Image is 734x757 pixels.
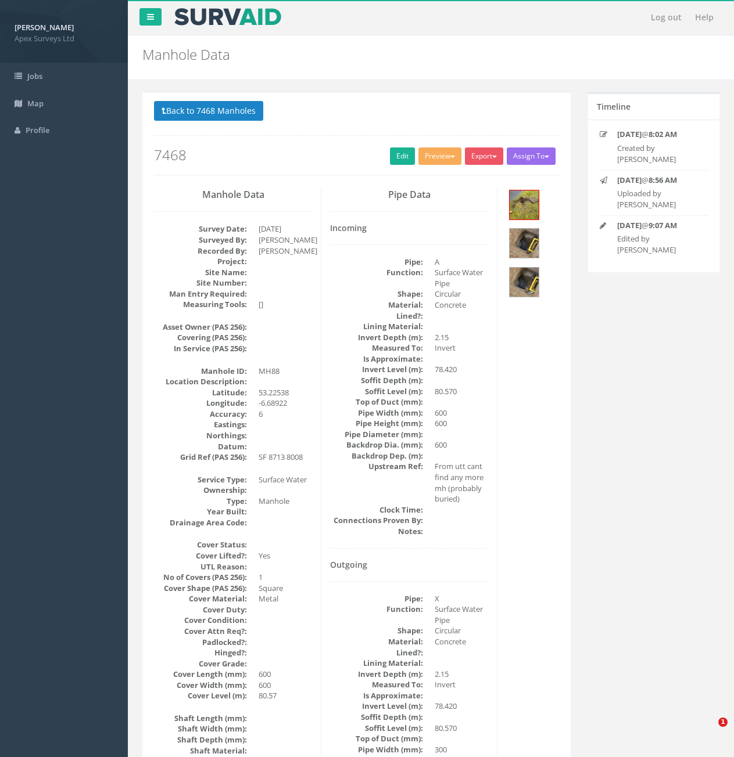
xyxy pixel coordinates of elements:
[259,572,312,583] dd: 1
[435,257,488,268] dd: A
[435,300,488,311] dd: Concrete
[330,267,423,278] dt: Function:
[154,745,247,756] dt: Shaft Material:
[330,386,423,397] dt: Soffit Level (m):
[154,299,247,310] dt: Measuring Tools:
[154,669,247,680] dt: Cover Length (mm):
[154,550,247,561] dt: Cover Lifted?:
[154,604,247,615] dt: Cover Duty:
[154,561,247,572] dt: UTL Reason:
[154,658,247,669] dt: Cover Grade:
[154,723,247,734] dt: Shaft Width (mm):
[259,398,312,409] dd: -6.68922
[330,257,423,268] dt: Pipe:
[15,19,113,44] a: [PERSON_NAME] Apex Surveys Ltd
[435,744,488,755] dd: 300
[15,22,74,33] strong: [PERSON_NAME]
[435,593,488,604] dd: X
[507,147,556,165] button: Assign To
[330,408,423,419] dt: Pipe Width (mm):
[259,452,312,463] dd: SF 8713 8008
[259,583,312,594] dd: Square
[154,101,263,121] button: Back to 7468 Manholes
[510,190,539,219] img: 85fcbafe-368d-ea74-c693-3b127080a607_6d1237c1-8f37-b931-fbad-354f9d9b27d8_thumb.jpg
[330,332,423,343] dt: Invert Depth (m):
[154,539,247,550] dt: Cover Status:
[154,572,247,583] dt: No of Covers (PAS 256):
[259,496,312,507] dd: Manhole
[617,175,642,185] strong: [DATE]
[154,441,247,452] dt: Datum:
[259,474,312,485] dd: Surface Water
[617,220,642,230] strong: [DATE]
[154,332,247,343] dt: Covering (PAS 256):
[330,461,423,472] dt: Upstream Ref:
[435,625,488,636] dd: Circular
[330,515,423,526] dt: Connections Proven By:
[465,147,503,165] button: Export
[649,220,677,230] strong: 9:07 AM
[435,332,488,343] dd: 2.15
[154,256,247,267] dt: Project:
[330,658,423,669] dt: Lining Material:
[435,343,488,354] dd: Invert
[154,430,247,441] dt: Northings:
[330,364,423,375] dt: Invert Level (m):
[259,299,312,310] dd: []
[435,418,488,429] dd: 600
[154,593,247,604] dt: Cover Material:
[259,680,312,691] dd: 600
[617,220,704,231] p: @
[617,175,704,186] p: @
[617,143,704,164] p: Created by [PERSON_NAME]
[330,712,423,723] dt: Soffit Depth (m):
[259,246,312,257] dd: [PERSON_NAME]
[649,175,677,185] strong: 8:56 AM
[259,409,312,420] dd: 6
[154,626,247,637] dt: Cover Attn Req?:
[330,679,423,690] dt: Measured To:
[649,129,677,139] strong: 8:02 AM
[330,190,488,200] h3: Pipe Data
[15,33,113,44] span: Apex Surveys Ltd
[154,366,247,377] dt: Manhole ID:
[330,647,423,658] dt: Lined?:
[330,526,423,537] dt: Notes:
[154,190,312,200] h3: Manhole Data
[330,744,423,755] dt: Pipe Width (mm):
[154,647,247,658] dt: Hinged?:
[154,506,247,517] dt: Year Built:
[259,593,312,604] dd: Metal
[154,583,247,594] dt: Cover Shape (PAS 256):
[154,734,247,745] dt: Shaft Depth (mm):
[330,690,423,701] dt: Is Approximate:
[154,409,247,420] dt: Accuracy:
[154,517,247,528] dt: Drainage Area Code:
[154,485,247,496] dt: Ownership:
[510,229,539,258] img: 85fcbafe-368d-ea74-c693-3b127080a607_2a410d21-b27c-8572-3aa1-d3508d6d1951_thumb.jpg
[154,224,247,235] dt: Survey Date:
[435,439,488,450] dd: 600
[154,387,247,398] dt: Latitude:
[154,289,247,300] dt: Man Entry Required:
[694,718,722,745] iframe: Intercom live chat
[154,267,247,278] dt: Site Name:
[435,461,488,504] dd: From utt cant find any more mh (probably buried)
[330,396,423,408] dt: Top of Duct (mm):
[154,277,247,289] dt: Site Number:
[435,386,488,397] dd: 80.570
[259,669,312,680] dd: 600
[435,701,488,712] dd: 78.420
[435,604,488,625] dd: Surface Water Pipe
[718,718,728,727] span: 1
[435,408,488,419] dd: 600
[435,723,488,734] dd: 80.570
[435,364,488,375] dd: 78.420
[154,680,247,691] dt: Cover Width (mm):
[154,452,247,463] dt: Grid Ref (PAS 256):
[154,235,247,246] dt: Surveyed By:
[330,289,423,300] dt: Shape:
[330,429,423,440] dt: Pipe Diameter (mm):
[154,147,559,163] h2: 7468
[142,47,621,62] h2: Manhole Data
